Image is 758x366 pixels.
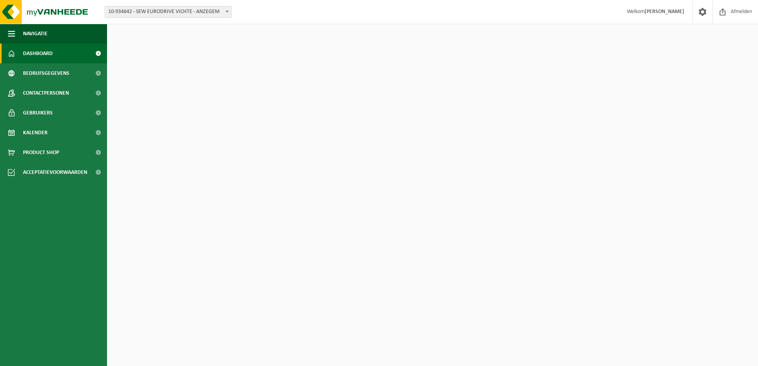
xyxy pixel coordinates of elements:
[23,103,53,123] span: Gebruikers
[645,9,684,15] strong: [PERSON_NAME]
[23,123,48,143] span: Kalender
[105,6,232,18] span: 10-934642 - SEW EURODRIVE VICHTE - ANZEGEM
[23,162,87,182] span: Acceptatievoorwaarden
[23,83,69,103] span: Contactpersonen
[23,63,69,83] span: Bedrijfsgegevens
[105,6,231,17] span: 10-934642 - SEW EURODRIVE VICHTE - ANZEGEM
[23,143,59,162] span: Product Shop
[23,44,53,63] span: Dashboard
[23,24,48,44] span: Navigatie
